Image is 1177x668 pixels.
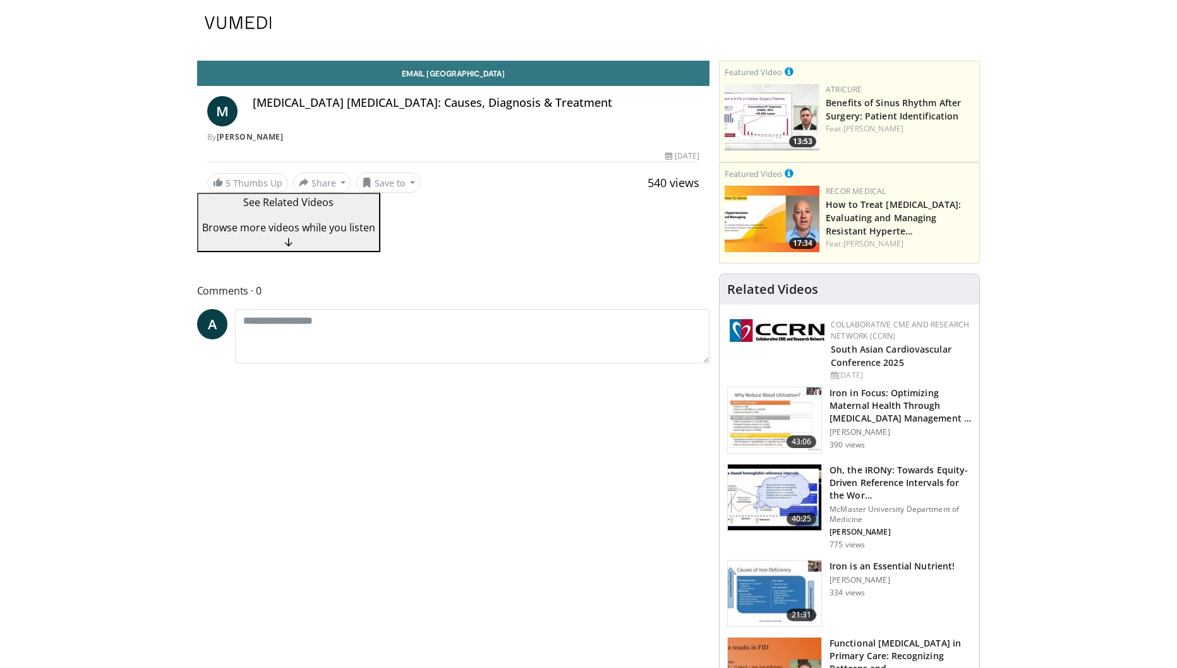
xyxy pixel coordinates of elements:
div: By [207,131,700,143]
img: bd0e581d-0302-4824-8fda-a41ae4d543d8.150x105_q85_crop-smart_upscale.jpg [728,561,821,626]
p: [PERSON_NAME] [830,427,972,437]
p: 334 views [830,588,865,598]
span: 43:06 [787,435,817,448]
a: South Asian Cardiovascular Conference 2025 [831,343,951,368]
div: [DATE] [831,370,969,381]
small: Featured Video [725,66,782,78]
small: Featured Video [725,168,782,179]
span: 540 views [648,175,699,190]
a: This is paid for by Recor Medical [785,166,794,180]
div: Feat. [826,123,974,135]
h4: Related Videos [727,282,818,297]
img: 982c273f-2ee1-4c72-ac31-fa6e97b745f7.png.150x105_q85_crop-smart_upscale.png [725,84,819,150]
a: [PERSON_NAME] [843,238,903,249]
img: VuMedi Logo [205,16,272,29]
img: 28b42b4c-6345-4962-b37d-066e1f192049.150x105_q85_crop-smart_upscale.jpg [728,465,821,530]
a: AtriCure [826,84,862,95]
a: Email [GEOGRAPHIC_DATA] [197,61,710,86]
a: 13:53 [725,84,819,150]
span: 21:31 [787,609,817,621]
a: 5 Thumbs Up [207,173,288,193]
span: Comments 0 [197,282,710,299]
a: 43:06 Iron in Focus: Optimizing Maternal Health Through [MEDICAL_DATA] Management … [PERSON_NAME]... [727,387,972,454]
span: Browse more videos while you listen [202,221,375,234]
a: M [207,96,238,126]
h3: How to Treat Hypertension: Evaluating and Managing Resistant Hypertension [826,197,974,237]
a: A [197,309,227,339]
h3: Iron in Focus: Optimizing Maternal Health Through Anemia Management and Iron Repletion [830,387,972,425]
h4: [MEDICAL_DATA] [MEDICAL_DATA]: Causes, Diagnosis & Treatment [253,96,700,110]
img: d780a250-6d99-47f5-8aa9-2df3fe894382.150x105_q85_crop-smart_upscale.jpg [728,387,821,453]
a: [PERSON_NAME] [217,131,284,142]
img: a04ee3ba-8487-4636-b0fb-5e8d268f3737.png.150x105_q85_autocrop_double_scale_upscale_version-0.2.png [730,319,824,342]
span: 17:34 [789,238,816,249]
button: See Related Videos Browse more videos while you listen [197,193,380,252]
a: 21:31 Iron is an Essential Nutrient! [PERSON_NAME] 334 views [727,560,972,627]
a: 40:25 Oh, the IRONy: Towards Equity-Driven Reference Intervals for the Wor… McMaster University D... [727,464,972,550]
button: Save to [356,173,421,193]
a: Recor Medical [826,186,886,197]
a: Benefits of Sinus Rhythm After Surgery: Patient Identification [826,97,961,122]
a: This is paid for by AtriCure [785,64,794,78]
span: 5 [226,177,231,189]
p: McMaster University Department of Medicine [830,504,972,525]
a: How to Treat [MEDICAL_DATA]: Evaluating and Managing Resistant Hyperte… [826,198,961,237]
p: 775 views [830,540,865,550]
div: Feat. [826,238,974,250]
a: 17:34 [725,186,819,252]
p: Kristine Matusiak [830,527,972,537]
button: Share [293,173,352,193]
span: 13:53 [789,136,816,147]
a: [PERSON_NAME] [843,123,903,134]
a: Collaborative CME and Research Network (CCRN) [831,319,969,341]
span: 40:25 [787,513,817,525]
h3: Oh, the IRONy: Towards Equity-Driven Reference Intervals for the World's Most Common Nutritional ... [830,464,972,502]
div: [DATE] [665,150,699,162]
p: [PERSON_NAME] [830,575,955,585]
p: See Related Videos [202,195,375,210]
p: 390 views [830,440,865,450]
h3: Iron is an Essential Nutrient! [830,560,955,573]
img: 10cbd22e-c1e6-49ff-b90e-4507a8859fc1.jpg.150x105_q85_crop-smart_upscale.jpg [725,186,819,252]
